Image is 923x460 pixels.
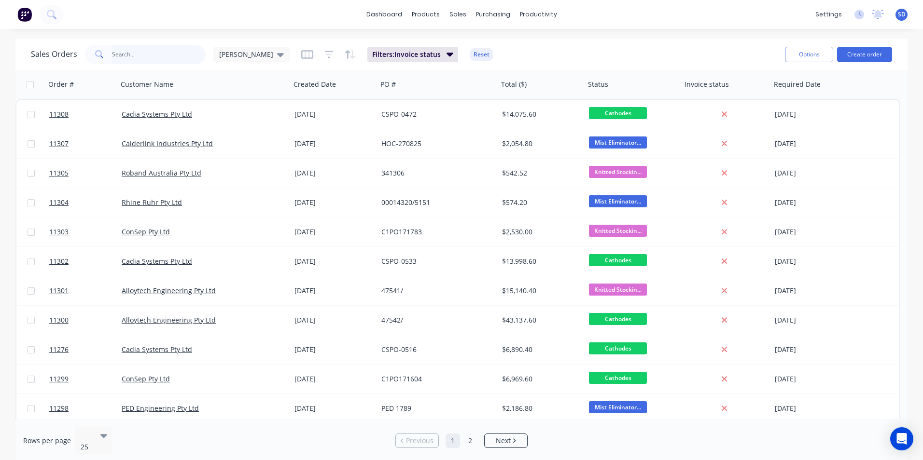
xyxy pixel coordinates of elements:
img: Factory [17,7,32,22]
a: 11305 [49,159,122,188]
div: $6,969.60 [502,374,577,384]
span: Cathodes [589,313,647,325]
a: 11308 [49,100,122,129]
span: Cathodes [589,107,647,119]
div: 341306 [381,168,489,178]
div: $2,054.80 [502,139,577,149]
span: 11303 [49,227,69,237]
div: products [407,7,445,22]
span: 11299 [49,374,69,384]
a: Alloytech Engineering Pty Ltd [122,315,216,325]
a: 11307 [49,129,122,158]
span: Mist Eliminator... [589,401,647,413]
a: Cadia Systems Pty Ltd [122,109,192,119]
span: 11308 [49,109,69,119]
div: [DATE] [294,315,374,325]
a: Rhine Ruhr Pty Ltd [122,198,182,207]
div: Required Date [774,80,821,89]
div: $43,137.60 [502,315,577,325]
div: [DATE] [294,286,374,296]
div: [DATE] [294,139,374,149]
div: PED 1789 [381,404,489,413]
span: Next [496,436,511,446]
button: Reset [470,48,493,61]
div: $574.20 [502,198,577,207]
a: 11304 [49,188,122,217]
span: Filters: Invoice status [372,50,441,59]
div: [DATE] [775,109,852,119]
a: Cadia Systems Pty Ltd [122,345,192,354]
a: ConSep Pty Ltd [122,227,170,236]
div: CSPO-0533 [381,257,489,266]
div: [DATE] [294,345,374,354]
div: Invoice status [685,80,729,89]
span: Cathodes [589,372,647,384]
div: PO # [380,80,396,89]
div: [DATE] [775,257,852,266]
span: SD [898,10,906,19]
span: Cathodes [589,342,647,354]
div: Order # [48,80,74,89]
div: sales [445,7,471,22]
div: $6,890.40 [502,345,577,354]
div: [DATE] [775,315,852,325]
span: 11307 [49,139,69,149]
div: [DATE] [294,257,374,266]
a: 11276 [49,335,122,364]
span: Knitted Stockin... [589,166,647,178]
span: 11305 [49,168,69,178]
div: 47542/ [381,315,489,325]
div: settings [811,7,847,22]
span: Knitted Stockin... [589,225,647,237]
div: Total ($) [501,80,527,89]
div: Status [588,80,608,89]
div: $14,075.60 [502,109,577,119]
div: CSPO-0472 [381,109,489,119]
h1: Sales Orders [31,50,77,59]
div: CSPO-0516 [381,345,489,354]
span: Rows per page [23,436,71,446]
span: Mist Eliminator... [589,136,647,149]
div: [DATE] [294,404,374,413]
div: [DATE] [294,168,374,178]
div: [DATE] [294,109,374,119]
a: ConSep Pty Ltd [122,374,170,383]
a: Page 2 [463,433,477,448]
button: Options [785,47,833,62]
div: HOC-270825 [381,139,489,149]
span: 11301 [49,286,69,296]
span: Mist Eliminator... [589,195,647,207]
a: Next page [485,436,527,446]
button: Filters:Invoice status [367,47,458,62]
div: [DATE] [775,404,852,413]
div: $542.52 [502,168,577,178]
div: [DATE] [294,198,374,207]
div: Open Intercom Messenger [890,427,913,450]
div: $13,998.60 [502,257,577,266]
div: $2,530.00 [502,227,577,237]
div: 25 [81,442,92,452]
span: 11298 [49,404,69,413]
a: 11299 [49,365,122,393]
span: Knitted Stockin... [589,284,647,296]
a: 11303 [49,217,122,246]
span: 11304 [49,198,69,207]
div: Created Date [294,80,336,89]
div: $15,140.40 [502,286,577,296]
div: C1PO171604 [381,374,489,384]
a: 11298 [49,394,122,423]
span: 11302 [49,257,69,266]
div: productivity [515,7,562,22]
div: purchasing [471,7,515,22]
button: Create order [837,47,892,62]
div: 00014320/5151 [381,198,489,207]
div: Customer Name [121,80,173,89]
div: [DATE] [775,374,852,384]
div: 47541/ [381,286,489,296]
div: [DATE] [775,227,852,237]
a: dashboard [362,7,407,22]
a: PED Engineering Pty Ltd [122,404,199,413]
a: Alloytech Engineering Pty Ltd [122,286,216,295]
input: Search... [112,45,206,64]
div: [DATE] [294,227,374,237]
